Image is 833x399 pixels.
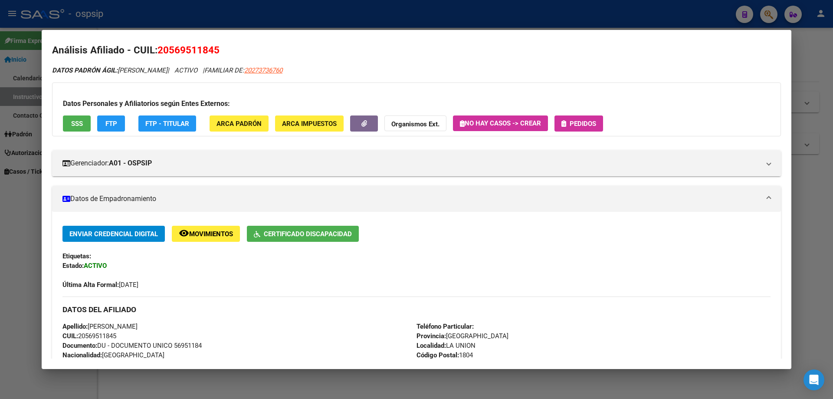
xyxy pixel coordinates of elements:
[179,228,189,238] mat-icon: remove_red_eye
[62,281,138,289] span: [DATE]
[97,115,125,132] button: FTP
[62,351,164,359] span: [GEOGRAPHIC_DATA]
[189,230,233,238] span: Movimientos
[62,342,202,350] span: DU - DOCUMENTO UNICO 56951184
[62,342,97,350] strong: Documento:
[244,66,282,74] span: 20273736760
[204,66,282,74] span: FAMILIAR DE:
[62,332,78,340] strong: CUIL:
[62,323,88,330] strong: Apellido:
[453,115,548,131] button: No hay casos -> Crear
[62,332,116,340] span: 20569511845
[84,262,107,270] strong: ACTIVO
[157,44,220,56] span: 20569511845
[71,120,83,128] span: SSS
[62,305,771,314] h3: DATOS DEL AFILIADO
[52,66,282,74] i: | ACTIVO |
[109,158,152,168] strong: A01 - OSPSIP
[416,332,508,340] span: [GEOGRAPHIC_DATA]
[52,43,781,58] h2: Análisis Afiliado - CUIL:
[62,158,760,168] mat-panel-title: Gerenciador:
[416,342,446,350] strong: Localidad:
[69,230,158,238] span: Enviar Credencial Digital
[803,369,824,390] div: Open Intercom Messenger
[62,262,84,270] strong: Estado:
[275,115,344,132] button: ARCA Impuestos
[63,99,770,109] h3: Datos Personales y Afiliatorios según Entes Externos:
[172,226,240,242] button: Movimientos
[416,323,474,330] strong: Teléfono Particular:
[63,115,91,132] button: SSS
[460,119,541,127] span: No hay casos -> Crear
[62,351,102,359] strong: Nacionalidad:
[105,120,117,128] span: FTP
[52,150,781,176] mat-expansion-panel-header: Gerenciador:A01 - OSPSIP
[62,226,165,242] button: Enviar Credencial Digital
[416,332,446,340] strong: Provincia:
[264,230,352,238] span: Certificado Discapacidad
[554,115,603,132] button: Pedidos
[570,120,596,128] span: Pedidos
[138,115,196,132] button: FTP - Titular
[247,226,359,242] button: Certificado Discapacidad
[210,115,269,132] button: ARCA Padrón
[416,351,459,359] strong: Código Postal:
[416,351,473,359] span: 1804
[216,120,262,128] span: ARCA Padrón
[52,66,118,74] strong: DATOS PADRÓN ÁGIL:
[145,120,189,128] span: FTP - Titular
[62,323,138,330] span: [PERSON_NAME]
[52,66,167,74] span: [PERSON_NAME]
[62,252,91,260] strong: Etiquetas:
[62,194,760,204] mat-panel-title: Datos de Empadronamiento
[416,342,476,350] span: LA UNION
[62,281,119,289] strong: Última Alta Formal:
[282,120,337,128] span: ARCA Impuestos
[52,186,781,212] mat-expansion-panel-header: Datos de Empadronamiento
[391,120,439,128] strong: Organismos Ext.
[384,115,446,132] button: Organismos Ext.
